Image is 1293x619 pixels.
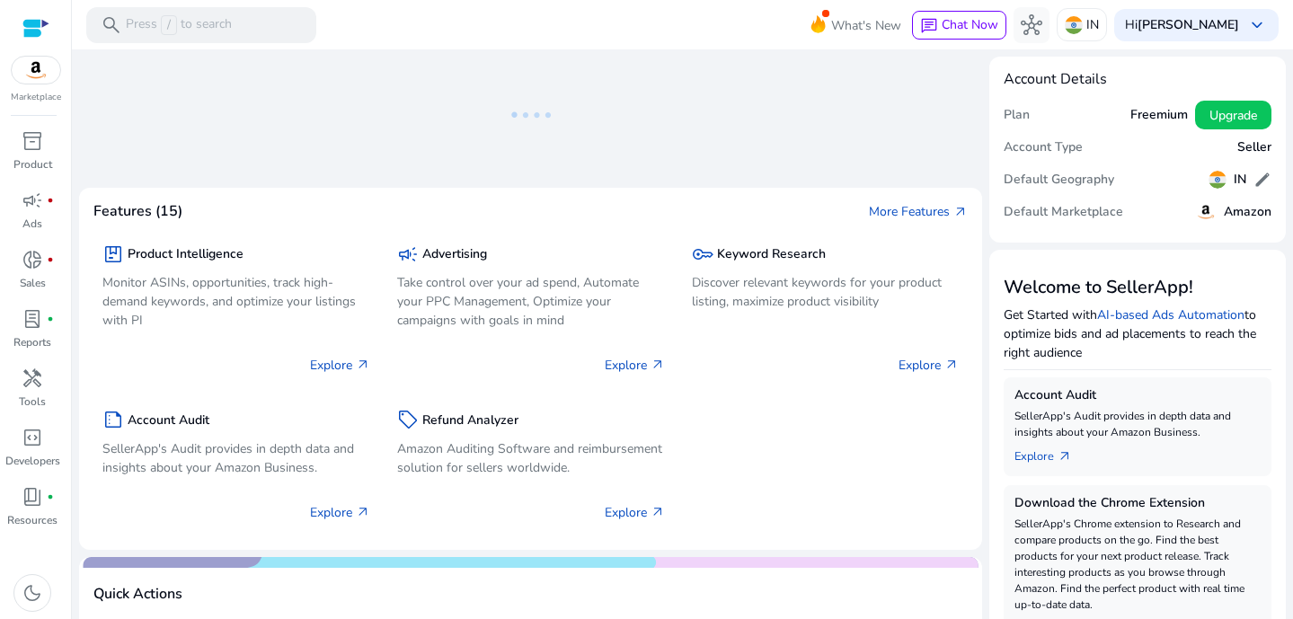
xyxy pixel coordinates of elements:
[869,202,968,221] a: More Featuresarrow_outward
[13,334,51,350] p: Reports
[422,247,487,262] h5: Advertising
[19,394,46,410] p: Tools
[1004,205,1123,220] h5: Default Marketplace
[605,356,665,375] p: Explore
[1014,388,1261,403] h5: Account Audit
[1014,408,1261,440] p: SellerApp's Audit provides in depth data and insights about your Amazon Business.
[1014,516,1261,613] p: SellerApp's Chrome extension to Research and compare products on the go. Find the best products f...
[47,197,54,204] span: fiber_manual_record
[161,15,177,35] span: /
[1021,14,1042,36] span: hub
[22,582,43,604] span: dark_mode
[912,11,1006,40] button: chatChat Now
[47,47,198,61] div: Domain: [DOMAIN_NAME]
[13,156,52,172] p: Product
[397,409,419,430] span: sell
[47,256,54,263] span: fiber_manual_record
[310,503,370,522] p: Explore
[1125,19,1239,31] p: Hi
[1004,172,1114,188] h5: Default Geography
[1014,440,1086,465] a: Explorearrow_outward
[1209,171,1227,189] img: in.svg
[68,106,161,118] div: Domain Overview
[1246,14,1268,36] span: keyboard_arrow_down
[1130,108,1188,123] h5: Freemium
[944,358,959,372] span: arrow_outward
[5,453,60,469] p: Developers
[22,427,43,448] span: code_blocks
[93,586,182,603] h4: Quick Actions
[692,273,960,311] p: Discover relevant keywords for your product listing, maximize product visibility
[1086,9,1099,40] p: IN
[128,413,209,429] h5: Account Audit
[1138,16,1239,33] b: [PERSON_NAME]
[1014,7,1049,43] button: hub
[93,203,182,220] h4: Features (15)
[199,106,303,118] div: Keywords by Traffic
[1004,277,1271,298] h3: Welcome to SellerApp!
[651,358,665,372] span: arrow_outward
[1065,16,1083,34] img: in.svg
[422,413,518,429] h5: Refund Analyzer
[102,243,124,265] span: package
[651,505,665,519] span: arrow_outward
[22,130,43,152] span: inventory_2
[11,91,61,104] p: Marketplace
[1014,496,1261,511] h5: Download the Chrome Extension
[1097,306,1244,323] a: AI-based Ads Automation
[29,47,43,61] img: website_grey.svg
[22,216,42,232] p: Ads
[1004,108,1030,123] h5: Plan
[22,367,43,389] span: handyman
[920,17,938,35] span: chat
[942,16,998,33] span: Chat Now
[20,275,46,291] p: Sales
[102,273,370,330] p: Monitor ASINs, opportunities, track high-demand keywords, and optimize your listings with PI
[356,358,370,372] span: arrow_outward
[1004,140,1083,155] h5: Account Type
[126,15,232,35] p: Press to search
[29,29,43,43] img: logo_orange.svg
[179,104,193,119] img: tab_keywords_by_traffic_grey.svg
[50,29,88,43] div: v 4.0.25
[22,249,43,270] span: donut_small
[605,503,665,522] p: Explore
[356,505,370,519] span: arrow_outward
[310,356,370,375] p: Explore
[22,308,43,330] span: lab_profile
[692,243,713,265] span: key
[49,104,63,119] img: tab_domain_overview_orange.svg
[953,205,968,219] span: arrow_outward
[1004,71,1271,88] h4: Account Details
[1004,305,1271,362] p: Get Started with to optimize bids and ad placements to reach the right audience
[22,486,43,508] span: book_4
[1195,101,1271,129] button: Upgrade
[899,356,959,375] p: Explore
[397,439,665,477] p: Amazon Auditing Software and reimbursement solution for sellers worldwide.
[1209,106,1257,125] span: Upgrade
[831,10,901,41] span: What's New
[1234,172,1246,188] h5: IN
[1195,201,1217,223] img: amazon.svg
[47,493,54,500] span: fiber_manual_record
[397,243,419,265] span: campaign
[1237,140,1271,155] h5: Seller
[128,247,244,262] h5: Product Intelligence
[1224,205,1271,220] h5: Amazon
[1253,171,1271,189] span: edit
[22,190,43,211] span: campaign
[12,57,60,84] img: amazon.svg
[102,439,370,477] p: SellerApp's Audit provides in depth data and insights about your Amazon Business.
[1058,449,1072,464] span: arrow_outward
[102,409,124,430] span: summarize
[397,273,665,330] p: Take control over your ad spend, Automate your PPC Management, Optimize your campaigns with goals...
[7,512,58,528] p: Resources
[717,247,826,262] h5: Keyword Research
[47,315,54,323] span: fiber_manual_record
[101,14,122,36] span: search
